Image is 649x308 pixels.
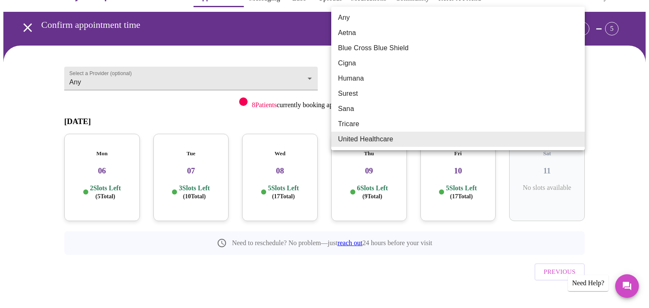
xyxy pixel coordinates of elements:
li: Sana [331,101,585,116]
li: Blue Cross Blue Shield [331,41,585,56]
li: United Healthcare [331,132,585,147]
li: Humana [331,71,585,86]
li: Any [331,10,585,25]
li: Surest [331,86,585,101]
li: Cigna [331,56,585,71]
li: Tricare [331,116,585,132]
li: Aetna [331,25,585,41]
